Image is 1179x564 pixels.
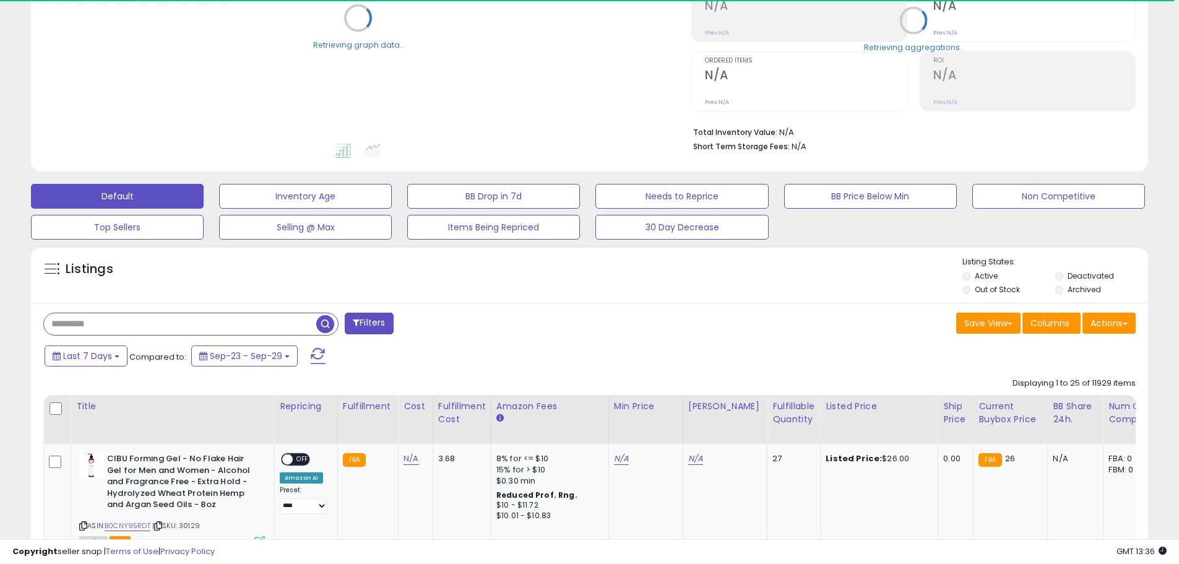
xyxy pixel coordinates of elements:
div: FBM: 0 [1108,464,1149,475]
button: 30 Day Decrease [595,215,768,240]
div: seller snap | | [12,546,215,558]
div: Preset: [280,486,328,514]
div: 27 [772,453,811,464]
a: N/A [614,453,629,465]
p: Listing States: [962,256,1148,268]
div: 15% for > $10 [496,464,599,475]
button: Columns [1022,313,1081,334]
div: Fulfillment Cost [438,400,486,426]
a: Privacy Policy [160,545,215,557]
button: Top Sellers [31,215,204,240]
b: Reduced Prof. Rng. [496,490,577,500]
button: Inventory Age [219,184,392,209]
button: Save View [956,313,1021,334]
a: B0CNY95RDT [105,521,150,531]
div: Amazon Fees [496,400,603,413]
a: N/A [688,453,703,465]
label: Active [975,271,998,281]
button: Default [31,184,204,209]
div: Fulfillable Quantity [772,400,815,426]
span: | SKU: 30129 [152,521,200,531]
div: BB Share 24h. [1053,400,1098,426]
b: Listed Price: [826,453,882,464]
label: Out of Stock [975,284,1020,295]
div: Cost [404,400,428,413]
b: CIBU Forming Gel - No Flake Hair Gel for Men and Women - Alcohol and Fragrance Free - Extra Hold ... [107,453,257,514]
h5: Listings [66,261,113,278]
div: Retrieving aggregations.. [864,41,964,53]
small: FBA [343,453,366,467]
div: Fulfillment [343,400,393,413]
div: Title [76,400,269,413]
small: Amazon Fees. [496,413,504,424]
label: Archived [1068,284,1101,295]
span: Sep-23 - Sep-29 [210,350,282,362]
span: 26 [1005,453,1015,464]
button: Selling @ Max [219,215,392,240]
div: Retrieving graph data.. [313,39,404,50]
button: BB Price Below Min [784,184,957,209]
small: FBA [978,453,1001,467]
button: Sep-23 - Sep-29 [191,345,298,367]
button: Last 7 Days [45,345,127,367]
a: Terms of Use [106,545,158,557]
div: Repricing [280,400,332,413]
span: Compared to: [129,351,186,363]
div: Listed Price [826,400,933,413]
div: Amazon AI [280,472,323,484]
button: BB Drop in 7d [407,184,580,209]
div: $0.30 min [496,475,599,487]
button: Actions [1082,313,1136,334]
span: 2025-10-7 13:36 GMT [1116,545,1167,557]
div: Displaying 1 to 25 of 11929 items [1013,378,1136,389]
button: Non Competitive [972,184,1145,209]
div: Num of Comp. [1108,400,1154,426]
strong: Copyright [12,545,58,557]
div: 0.00 [943,453,964,464]
label: Deactivated [1068,271,1114,281]
div: FBA: 0 [1108,453,1149,464]
img: 31AlOeOXO1L._SL40_.jpg [79,453,104,478]
button: Needs to Reprice [595,184,768,209]
div: Min Price [614,400,678,413]
div: $26.00 [826,453,928,464]
div: Ship Price [943,400,968,426]
div: N/A [1053,453,1094,464]
span: Columns [1030,317,1069,329]
div: Current Buybox Price [978,400,1042,426]
button: Items Being Repriced [407,215,580,240]
div: 8% for <= $10 [496,453,599,464]
span: Last 7 Days [63,350,112,362]
span: OFF [293,454,313,465]
div: 3.68 [438,453,482,464]
div: $10 - $11.72 [496,500,599,511]
a: N/A [404,453,418,465]
div: [PERSON_NAME] [688,400,762,413]
button: Filters [345,313,393,334]
div: $10.01 - $10.83 [496,511,599,521]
